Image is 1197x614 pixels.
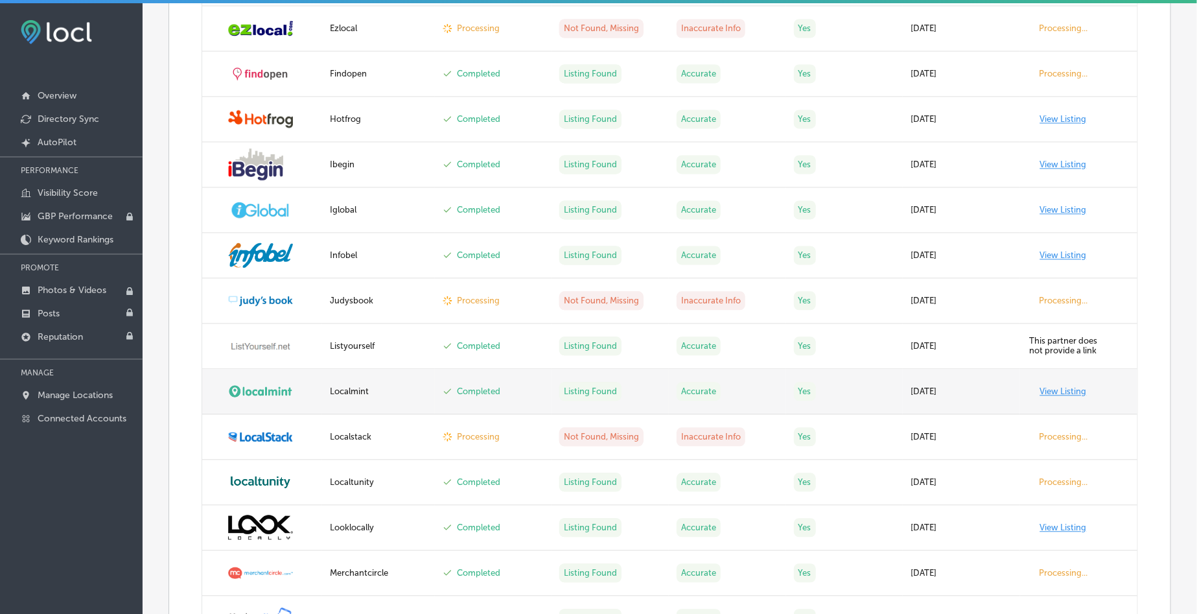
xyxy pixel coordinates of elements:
label: Inaccurate Info [677,291,745,310]
label: Accurate [677,382,721,401]
img: judysbook.png [228,294,293,307]
label: Accurate [677,473,721,491]
p: Posts [38,308,60,319]
a: View Listing [1040,250,1087,260]
label: Not Found, Missing [559,291,644,310]
td: [DATE] [903,550,1020,596]
td: [DATE] [903,324,1020,369]
label: Inaccurate Info [677,19,745,38]
label: Completed [458,477,501,487]
label: Listing Found [559,337,622,355]
label: Yes [794,473,816,491]
div: Judysbook [330,296,427,305]
td: [DATE] [903,505,1020,550]
a: View Listing [1040,114,1087,124]
label: Yes [794,427,816,446]
div: Ibegin [330,159,427,169]
label: Yes [794,291,816,310]
label: Listing Found [559,246,622,265]
label: Accurate [677,563,721,582]
a: View Listing [1040,523,1087,532]
img: hotfrog.png [228,109,293,128]
img: listyourself.png [228,339,293,353]
label: Listing Found [559,473,622,491]
div: Ezlocal [330,23,427,33]
label: Yes [794,200,816,219]
label: Not Found, Missing [559,19,644,38]
img: iglobal.png [228,200,293,220]
img: localtunity.png [228,476,293,489]
label: Completed [458,159,501,169]
label: Listing Found [559,155,622,174]
td: [DATE] [903,278,1020,324]
label: Listing Found [559,518,622,537]
img: findopen.png [228,64,293,83]
label: Completed [458,69,501,78]
label: Listing Found [559,563,622,582]
td: [DATE] [903,51,1020,97]
label: Completed [458,523,501,532]
label: Yes [794,155,816,174]
div: Localmint [330,386,427,396]
label: Yes [794,246,816,265]
div: Merchantcircle [330,568,427,578]
label: Processing... [1039,432,1087,442]
label: Processing... [1039,296,1087,305]
label: Listing Found [559,382,622,401]
label: Yes [794,563,816,582]
label: Completed [458,341,501,351]
img: looklocally.png [228,515,293,539]
td: [DATE] [903,460,1020,505]
img: ibegin.png [228,148,283,180]
label: Processing [458,23,500,33]
label: Accurate [677,246,721,265]
label: Yes [794,64,816,83]
div: Findopen [330,69,427,78]
label: Accurate [677,200,721,219]
td: [DATE] [903,97,1020,142]
p: Directory Sync [38,113,99,124]
a: View Listing [1040,386,1087,396]
label: Inaccurate Info [677,427,745,446]
p: AutoPilot [38,137,76,148]
label: Processing... [1039,69,1087,78]
label: Processing [458,296,500,305]
p: Keyword Rankings [38,234,113,245]
td: [DATE] [903,233,1020,278]
img: fda3e92497d09a02dc62c9cd864e3231.png [21,20,92,44]
label: Yes [794,110,816,128]
label: Accurate [677,518,721,537]
div: Localtunity [330,477,427,487]
label: Yes [794,518,816,537]
label: Listing Found [559,64,622,83]
p: Connected Accounts [38,413,126,424]
td: [DATE] [903,369,1020,414]
label: Processing... [1039,23,1087,33]
label: Yes [794,19,816,38]
div: Localstack [330,432,427,442]
img: infobel.png [228,242,293,268]
img: merchantcircle.png [228,566,293,580]
img: ezlocal.png [228,19,293,38]
div: Looklocally [330,523,427,532]
label: Accurate [677,110,721,128]
label: Completed [458,205,501,215]
div: Iglobal [330,205,427,215]
label: Processing [458,432,500,442]
label: Listing Found [559,110,622,128]
label: Yes [794,382,816,401]
td: [DATE] [903,6,1020,51]
p: Visibility Score [38,187,98,198]
label: Accurate [677,64,721,83]
p: Reputation [38,331,83,342]
label: Listing Found [559,200,622,219]
td: [DATE] [903,187,1020,233]
label: Completed [458,114,501,124]
a: View Listing [1040,205,1087,215]
label: Processing... [1039,568,1087,578]
label: Yes [794,337,816,355]
p: GBP Performance [38,211,113,222]
label: This partner does not provide a link [1029,336,1097,355]
label: Processing... [1039,477,1087,487]
label: Completed [458,568,501,578]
